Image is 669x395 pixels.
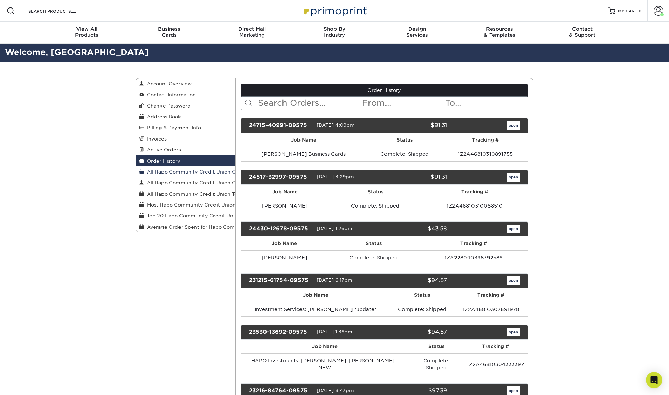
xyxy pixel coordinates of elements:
a: Top 20 Hapo Community Credit Union Location Order [136,210,235,221]
a: Contact Information [136,89,235,100]
span: Most Hapo Community Credit Union Templates Used [144,202,276,208]
a: Order History [241,84,528,97]
div: $94.57 [379,276,452,285]
a: Address Book [136,111,235,122]
th: Job Name [241,340,409,353]
span: Contact [541,26,623,32]
td: 1Z2A46810307691978 [454,302,528,316]
a: Direct MailMarketing [211,22,293,44]
a: Average Order Spent for Hapo Community Credit Union [136,221,235,232]
a: open [507,276,520,285]
a: Active Orders [136,144,235,155]
a: Invoices [136,133,235,144]
th: Tracking # [464,340,528,353]
th: Status [329,185,422,199]
span: [DATE] 6:17pm [316,277,353,283]
div: Products [46,26,128,38]
span: Order History [144,158,181,164]
td: 1Z2A46810310891755 [443,147,528,161]
td: 1ZA228040398392586 [419,250,528,265]
th: Job Name [241,133,367,147]
span: Invoices [144,136,167,142]
td: [PERSON_NAME] [241,250,328,265]
td: 1Z2A46810304333397 [464,353,528,375]
td: Complete: Shipped [390,302,454,316]
div: Industry [293,26,376,38]
th: Tracking # [419,236,528,250]
span: Direct Mail [211,26,293,32]
a: Billing & Payment Info [136,122,235,133]
span: Business [128,26,211,32]
a: All Hapo Community Credit Union Templates [136,188,235,199]
input: To... [445,97,528,110]
span: View All [46,26,128,32]
div: Cards [128,26,211,38]
span: MY CART [618,8,637,14]
span: Active Orders [144,147,181,152]
span: Contact Information [144,92,196,97]
span: [DATE] 1:36pm [316,329,353,334]
div: Open Intercom Messenger [646,372,662,388]
span: Account Overview [144,81,192,86]
td: Complete: Shipped [329,199,422,213]
span: 0 [639,9,642,13]
a: BusinessCards [128,22,211,44]
div: $91.31 [379,121,452,130]
td: Complete: Shipped [366,147,443,161]
span: [DATE] 3:29pm [316,174,354,179]
td: Investment Services: [PERSON_NAME] *update* [241,302,390,316]
input: From... [361,97,444,110]
th: Job Name [241,236,328,250]
th: Status [366,133,443,147]
span: [DATE] 4:09pm [316,122,355,128]
td: [PERSON_NAME] [241,199,329,213]
span: Design [376,26,458,32]
span: Shop By [293,26,376,32]
span: [DATE] 1:26pm [316,226,353,231]
a: open [507,121,520,130]
th: Status [328,236,420,250]
span: Top 20 Hapo Community Credit Union Location Order [144,213,279,218]
td: Complete: Shipped [409,353,464,375]
td: 1Z2A46810310068510 [422,199,528,213]
th: Status [390,288,454,302]
div: $91.31 [379,173,452,182]
a: All Hapo Community Credit Union Orders [136,166,235,177]
span: [DATE] 8:47pm [316,388,354,393]
a: Account Overview [136,78,235,89]
th: Job Name [241,185,329,199]
input: Search Orders... [257,97,362,110]
th: Tracking # [422,185,528,199]
div: & Templates [458,26,541,38]
div: Marketing [211,26,293,38]
td: [PERSON_NAME] Business Cards [241,147,367,161]
a: Order History [136,155,235,166]
div: 24715-40991-09575 [244,121,316,130]
div: 23530-13692-09575 [244,328,316,337]
th: Tracking # [443,133,528,147]
td: Complete: Shipped [328,250,420,265]
a: View AllProducts [46,22,128,44]
div: $43.58 [379,225,452,233]
td: HAPO Investments: [PERSON_NAME]’ [PERSON_NAME] - NEW [241,353,409,375]
div: & Support [541,26,623,38]
a: All Hapo Community Credit Union Customers [136,177,235,188]
span: All Hapo Community Credit Union Customers [144,180,258,185]
div: 24517-32997-09575 [244,173,316,182]
a: open [507,173,520,182]
input: SEARCH PRODUCTS..... [28,7,94,15]
th: Job Name [241,288,390,302]
div: $94.57 [379,328,452,337]
span: All Hapo Community Credit Union Templates [144,191,257,197]
span: Change Password [144,103,191,109]
img: Primoprint [301,3,368,18]
span: Average Order Spent for Hapo Community Credit Union [144,224,285,230]
span: Billing & Payment Info [144,125,201,130]
div: 24430-12678-09575 [244,225,316,233]
th: Status [409,340,464,353]
a: open [507,225,520,233]
div: 231215-61754-09575 [244,276,316,285]
div: Services [376,26,458,38]
th: Tracking # [454,288,528,302]
a: Resources& Templates [458,22,541,44]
